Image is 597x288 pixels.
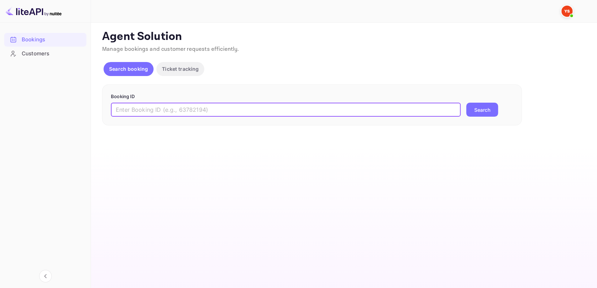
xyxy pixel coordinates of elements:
button: Search [466,103,498,117]
div: Customers [4,47,86,61]
input: Enter Booking ID (e.g., 63782194) [111,103,461,117]
a: Bookings [4,33,86,46]
div: Bookings [4,33,86,47]
img: Yandex Support [561,6,573,17]
p: Booking ID [111,93,513,100]
img: LiteAPI logo [6,6,62,17]
button: Collapse navigation [39,270,52,282]
span: Manage bookings and customer requests efficiently. [102,46,239,53]
a: Customers [4,47,86,60]
p: Ticket tracking [162,65,199,73]
div: Bookings [22,36,83,44]
p: Agent Solution [102,30,584,44]
p: Search booking [109,65,148,73]
div: Customers [22,50,83,58]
